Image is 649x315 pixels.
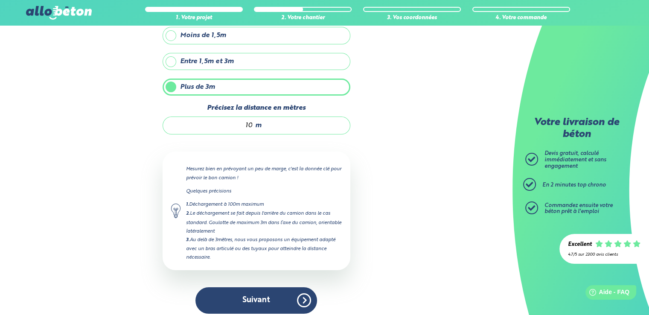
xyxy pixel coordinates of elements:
div: 4. Votre commande [472,15,570,21]
span: Commandez ensuite votre béton prêt à l'emploi [544,203,613,215]
span: Devis gratuit, calculé immédiatement et sans engagement [544,151,606,169]
p: Votre livraison de béton [527,117,626,140]
label: Plus de 3m [163,79,350,96]
div: Excellent [568,242,592,248]
label: Moins de 1,5m [163,27,350,44]
div: 3. Vos coordonnées [363,15,461,21]
strong: 1. [186,202,189,207]
div: Au delà de 3mètres, nous vous proposons un équipement adapté avec un bras articulé ou des tuyaux ... [186,236,342,262]
img: allobéton [26,6,92,20]
button: Suivant [195,287,317,313]
div: Le déchargement se fait depuis l'arrière du camion dans le cas standard. Goulotte de maximum 3m d... [186,209,342,235]
div: 2. Votre chantier [254,15,352,21]
label: Précisez la distance en mètres [163,104,350,112]
span: m [255,122,262,129]
p: Quelques précisions [186,187,342,195]
p: Mesurez bien en prévoyant un peu de marge, c'est la donnée clé pour prévoir le bon camion ! [186,165,342,182]
input: 0 [172,121,253,130]
strong: 2. [186,211,190,216]
div: 1. Votre projet [145,15,243,21]
iframe: Help widget launcher [573,282,640,306]
strong: 3. [186,238,190,242]
span: En 2 minutes top chrono [542,182,606,188]
label: Entre 1,5m et 3m [163,53,350,70]
div: Déchargement à 100m maximum [186,200,342,209]
div: 4.7/5 sur 2300 avis clients [568,252,640,257]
